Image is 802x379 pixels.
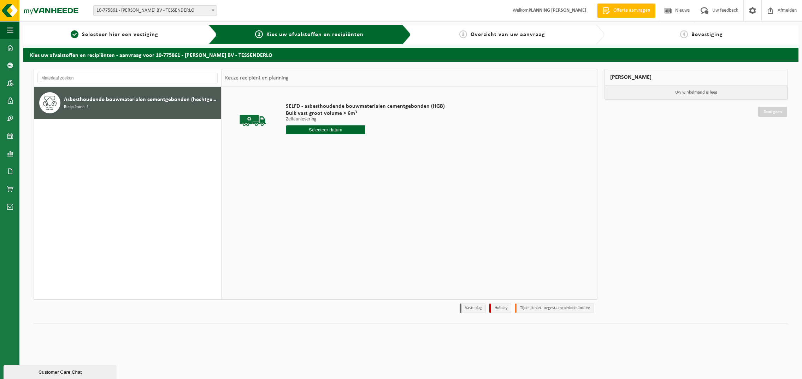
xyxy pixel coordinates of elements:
li: Vaste dag [460,303,486,313]
p: Zelfaanlevering [286,117,445,122]
a: 1Selecteer hier een vestiging [26,30,203,39]
span: 10-775861 - YVES MAES BV - TESSENDERLO [94,6,217,16]
span: Kies uw afvalstoffen en recipiënten [266,32,364,37]
span: Asbesthoudende bouwmaterialen cementgebonden (hechtgebonden) [64,95,219,104]
span: Overzicht van uw aanvraag [471,32,545,37]
li: Holiday [489,303,511,313]
span: Recipiënten: 1 [64,104,89,111]
a: Doorgaan [758,107,787,117]
span: 3 [459,30,467,38]
li: Tijdelijk niet toegestaan/période limitée [515,303,594,313]
a: Offerte aanvragen [597,4,655,18]
h2: Kies uw afvalstoffen en recipiënten - aanvraag voor 10-775861 - [PERSON_NAME] BV - TESSENDERLO [23,48,798,61]
span: SELFD - asbesthoudende bouwmaterialen cementgebonden (HGB) [286,103,445,110]
span: 10-775861 - YVES MAES BV - TESSENDERLO [93,5,217,16]
span: Selecteer hier een vestiging [82,32,158,37]
strong: PLANNING [PERSON_NAME] [529,8,586,13]
span: 4 [680,30,688,38]
div: Keuze recipiënt en planning [222,69,292,87]
input: Materiaal zoeken [37,73,218,83]
input: Selecteer datum [286,125,365,134]
button: Asbesthoudende bouwmaterialen cementgebonden (hechtgebonden) Recipiënten: 1 [34,87,221,119]
span: Bulk vast groot volume > 6m³ [286,110,445,117]
span: 1 [71,30,78,38]
div: [PERSON_NAME] [605,69,788,86]
span: Bevestiging [691,32,723,37]
span: 2 [255,30,263,38]
span: Offerte aanvragen [612,7,652,14]
iframe: chat widget [4,363,118,379]
p: Uw winkelmand is leeg [605,86,788,99]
